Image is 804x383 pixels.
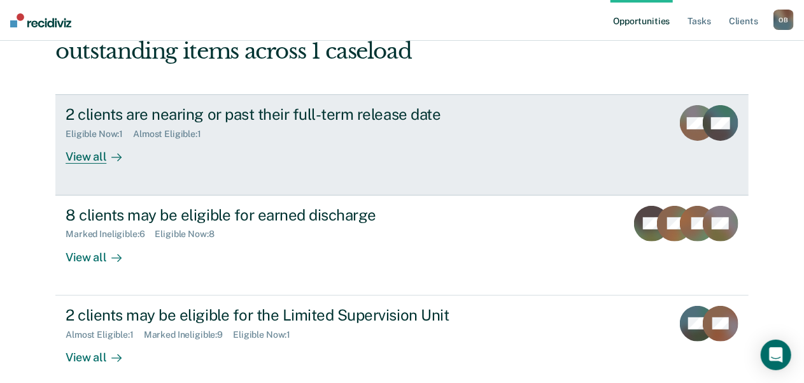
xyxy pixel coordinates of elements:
a: 8 clients may be eligible for earned dischargeMarked Ineligible:6Eligible Now:8View all [55,196,749,296]
div: Eligible Now : 1 [66,129,133,140]
div: Almost Eligible : 1 [66,329,144,340]
div: 2 clients may be eligible for the Limited Supervision Unit [66,306,512,324]
a: 2 clients are nearing or past their full-term release dateEligible Now:1Almost Eligible:1View all [55,94,749,195]
div: View all [66,340,137,365]
div: Hi, [PERSON_NAME]. We’ve found some outstanding items across 1 caseload [55,12,610,64]
div: O B [773,10,794,30]
button: OB [773,10,794,30]
div: View all [66,140,137,164]
div: View all [66,240,137,264]
div: Almost Eligible : 1 [133,129,211,140]
div: Eligible Now : 1 [233,329,300,340]
img: Recidiviz [10,13,71,27]
div: Eligible Now : 8 [155,229,225,240]
div: 2 clients are nearing or past their full-term release date [66,105,512,124]
div: 8 clients may be eligible for earned discharge [66,206,512,224]
div: Marked Ineligible : 6 [66,229,155,240]
div: Marked Ineligible : 9 [144,329,233,340]
div: Open Intercom Messenger [761,340,791,370]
